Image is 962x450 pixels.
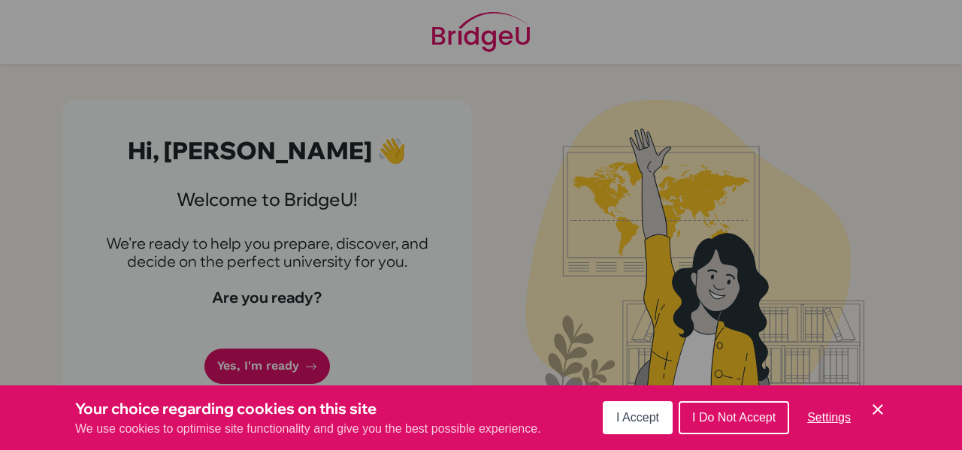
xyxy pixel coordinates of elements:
h3: Your choice regarding cookies on this site [75,397,541,420]
span: Settings [807,411,851,424]
span: I Do Not Accept [692,411,776,424]
p: We use cookies to optimise site functionality and give you the best possible experience. [75,420,541,438]
span: I Accept [616,411,659,424]
button: Save and close [869,400,887,418]
button: I Accept [603,401,673,434]
button: Settings [795,403,863,433]
button: I Do Not Accept [679,401,789,434]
